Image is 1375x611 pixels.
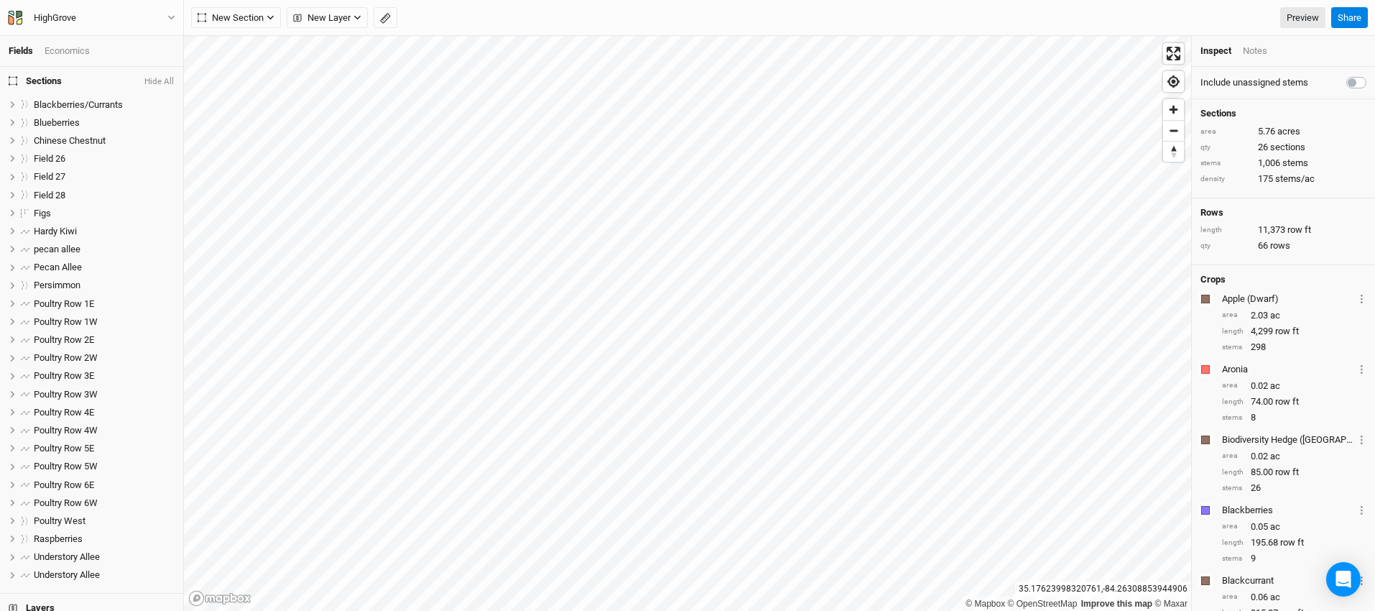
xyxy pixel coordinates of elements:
div: 1,006 [1200,157,1366,170]
div: Poultry Row 3W [34,389,175,400]
div: HighGrove [34,11,76,25]
span: ac [1270,309,1280,322]
span: acres [1277,125,1300,138]
a: Preview [1280,7,1325,29]
button: HighGrove [7,10,176,26]
div: 26 [1222,482,1366,495]
button: Share [1331,7,1368,29]
span: Pecan Allee [34,262,82,272]
a: Fields [9,45,33,56]
div: Apple (Dwarf) [1222,293,1354,305]
canvas: Map [184,36,1191,611]
div: Poultry Row 2W [34,352,175,364]
div: length [1200,225,1251,236]
div: density [1200,174,1251,185]
span: Poultry Row 2E [34,334,94,345]
span: ac [1270,450,1280,463]
button: Shortcut: M [374,7,397,29]
span: Enter fullscreen [1163,43,1184,64]
div: Hardy Kiwi [34,226,175,237]
div: Poultry Row 3E [34,370,175,382]
span: Poultry Row 3E [34,370,94,381]
a: Improve this map [1081,599,1152,609]
h4: Sections [1200,108,1366,119]
div: 4,299 [1222,325,1366,338]
span: Poultry Row 2W [34,352,98,363]
div: 175 [1200,173,1366,185]
div: stems [1222,342,1244,353]
label: Include unassigned stems [1200,76,1308,89]
span: ac [1270,520,1280,533]
span: row ft [1275,325,1299,338]
div: Chinese Chestnut [34,135,175,147]
span: Raspberries [34,533,83,544]
div: 35.17623998320761 , -84.26308853944906 [1015,582,1191,597]
span: row ft [1275,395,1299,408]
a: Mapbox [966,599,1005,609]
div: stems [1222,553,1244,564]
div: stems [1200,158,1251,169]
div: Raspberries [34,533,175,545]
div: 0.02 [1222,380,1366,392]
span: Poultry Row 3W [34,389,98,400]
span: Field 27 [34,171,65,182]
div: Field 27 [34,171,175,183]
div: area [1222,521,1244,532]
div: 8 [1222,411,1366,424]
div: Poultry Row 4W [34,425,175,436]
div: length [1222,397,1244,408]
span: row ft [1280,536,1304,549]
span: Poultry Row 5W [34,461,98,472]
div: Blueberries [34,117,175,129]
span: Persimmon [34,280,80,290]
div: area [1200,127,1251,137]
div: 85.00 [1222,466,1366,479]
button: Crop Usage [1357,290,1366,307]
div: Understory Allee [34,551,175,563]
span: Poultry Row 4E [34,407,94,418]
a: Mapbox logo [188,590,251,607]
div: Persimmon [34,280,175,291]
span: Field 28 [34,190,65,201]
div: Understory Allee [34,569,175,581]
span: Figs [34,208,51,219]
div: Aronia [1222,363,1354,376]
span: stems [1282,157,1308,170]
div: Field 28 [34,190,175,201]
div: 0.05 [1222,520,1366,533]
span: Poultry Row 1W [34,316,98,327]
div: area [1222,380,1244,391]
div: 74.00 [1222,395,1366,408]
div: Blackcurrant [1222,574,1354,587]
div: Poultry Row 1W [34,316,175,328]
span: ac [1270,380,1280,392]
div: 5.76 [1200,125,1366,138]
div: Poultry Row 6W [34,497,175,509]
span: Understory Allee [34,569,100,580]
div: length [1222,538,1244,548]
span: Zoom in [1163,99,1184,120]
div: 0.02 [1222,450,1366,463]
button: New Layer [287,7,368,29]
div: area [1222,310,1244,321]
span: New Layer [293,11,351,25]
span: Reset bearing to north [1163,142,1184,162]
div: 298 [1222,341,1366,354]
button: Find my location [1163,71,1184,92]
div: Economics [45,45,90,58]
span: sections [1270,141,1305,154]
div: qty [1200,142,1251,153]
span: Understory Allee [34,551,100,562]
span: row ft [1287,224,1311,236]
span: Field 26 [34,153,65,164]
div: 2.03 [1222,309,1366,322]
div: length [1222,326,1244,337]
div: stems [1222,413,1244,423]
div: 11,373 [1200,224,1366,236]
div: Poultry West [34,515,175,527]
span: New Section [198,11,264,25]
button: New Section [191,7,281,29]
button: Hide All [144,77,175,87]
